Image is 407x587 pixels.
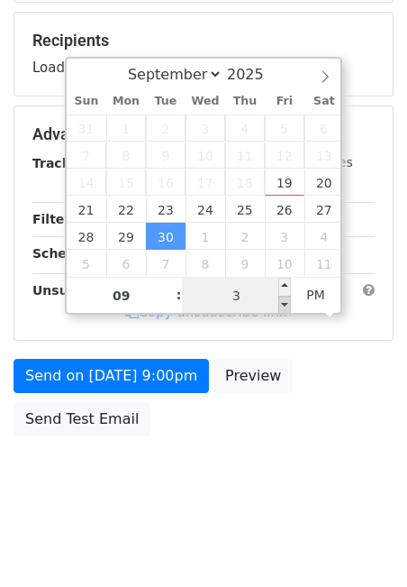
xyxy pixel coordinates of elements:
[304,250,344,277] span: October 11, 2025
[146,96,185,107] span: Tue
[32,246,97,261] strong: Schedule
[304,142,344,169] span: September 13, 2025
[225,115,265,142] span: September 4, 2025
[106,115,146,142] span: September 1, 2025
[106,96,146,107] span: Mon
[213,359,293,393] a: Preview
[291,277,340,313] span: Click to toggle
[67,278,176,314] input: Hour
[265,250,304,277] span: October 10, 2025
[146,169,185,196] span: September 16, 2025
[317,500,407,587] iframe: Chat Widget
[67,96,106,107] span: Sun
[176,277,182,313] span: :
[67,142,106,169] span: September 7, 2025
[67,196,106,223] span: September 21, 2025
[185,250,225,277] span: October 8, 2025
[106,223,146,250] span: September 29, 2025
[106,196,146,223] span: September 22, 2025
[225,250,265,277] span: October 9, 2025
[304,115,344,142] span: September 6, 2025
[32,212,78,226] strong: Filters
[265,115,304,142] span: September 5, 2025
[106,142,146,169] span: September 8, 2025
[185,115,225,142] span: September 3, 2025
[185,223,225,250] span: October 1, 2025
[265,96,304,107] span: Fri
[225,142,265,169] span: September 11, 2025
[185,196,225,223] span: September 24, 2025
[146,196,185,223] span: September 23, 2025
[222,66,287,83] input: Year
[106,250,146,277] span: October 6, 2025
[125,304,287,320] a: Copy unsubscribe link
[185,142,225,169] span: September 10, 2025
[14,402,150,436] a: Send Test Email
[14,359,209,393] a: Send on [DATE] 9:00pm
[282,153,352,172] label: UTM Codes
[32,31,375,50] h5: Recipients
[265,169,304,196] span: September 19, 2025
[182,278,292,314] input: Minute
[106,169,146,196] span: September 15, 2025
[32,283,121,298] strong: Unsubscribe
[225,223,265,250] span: October 2, 2025
[304,96,344,107] span: Sat
[67,250,106,277] span: October 5, 2025
[225,196,265,223] span: September 25, 2025
[67,115,106,142] span: August 31, 2025
[185,96,225,107] span: Wed
[32,31,375,78] div: Loading...
[265,223,304,250] span: October 3, 2025
[67,223,106,250] span: September 28, 2025
[225,169,265,196] span: September 18, 2025
[185,169,225,196] span: September 17, 2025
[265,142,304,169] span: September 12, 2025
[32,124,375,144] h5: Advanced
[146,223,185,250] span: September 30, 2025
[67,169,106,196] span: September 14, 2025
[304,196,344,223] span: September 27, 2025
[146,250,185,277] span: October 7, 2025
[32,156,93,170] strong: Tracking
[146,142,185,169] span: September 9, 2025
[225,96,265,107] span: Thu
[304,223,344,250] span: October 4, 2025
[265,196,304,223] span: September 26, 2025
[304,169,344,196] span: September 20, 2025
[146,115,185,142] span: September 2, 2025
